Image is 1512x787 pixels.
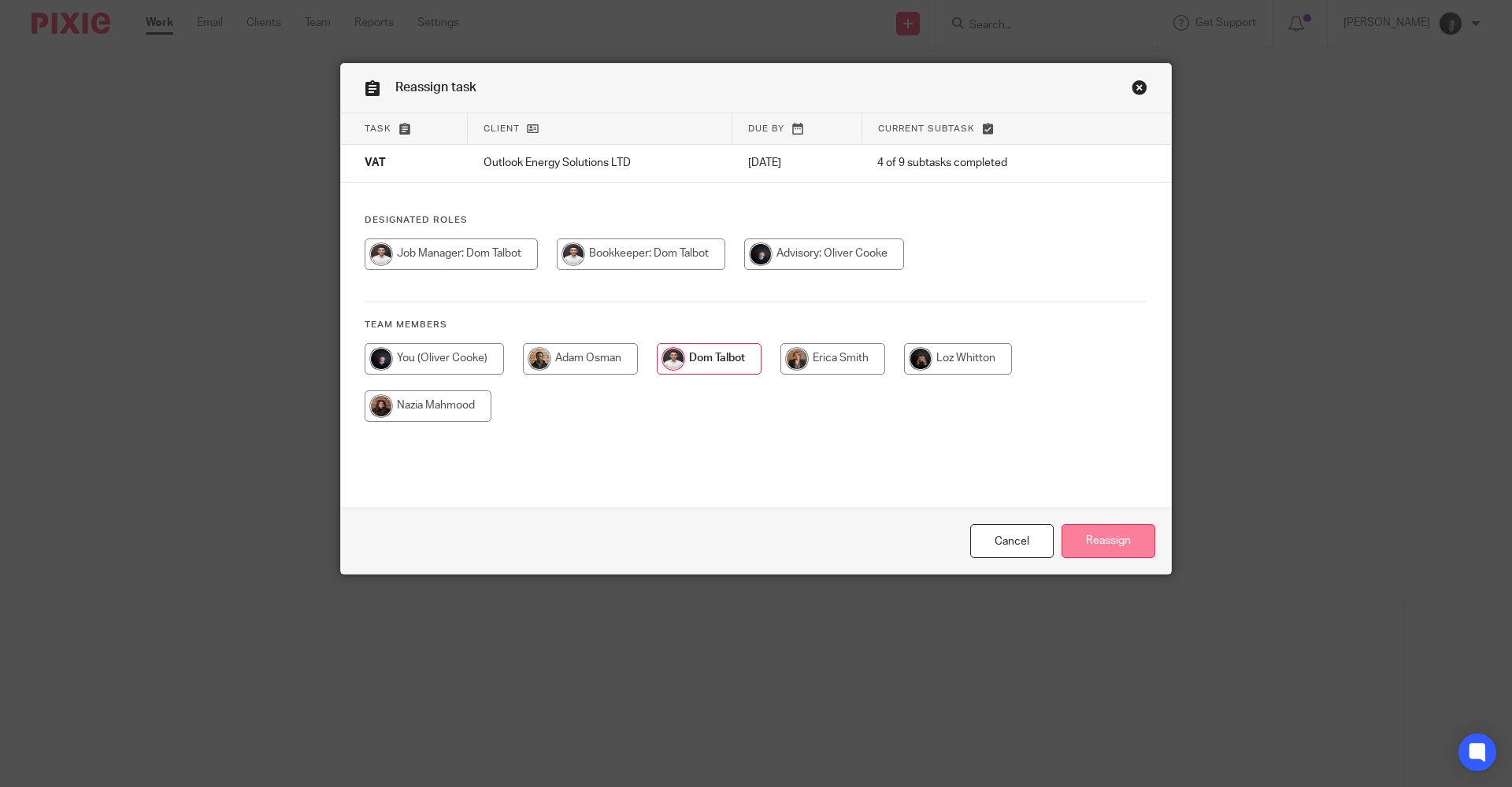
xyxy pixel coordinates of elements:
a: Close this dialog window [1132,79,1147,101]
h4: Team members [365,319,1147,331]
span: Client [484,124,520,133]
td: 4 of 9 subtasks completed [862,145,1101,183]
p: [DATE] [748,155,846,171]
span: VAT [365,158,386,169]
input: Reassign [1062,524,1155,558]
p: Outlook Energy Solutions LTD [484,155,717,171]
span: Current subtask [878,124,975,133]
span: Reassign task [395,81,476,94]
span: Task [365,124,391,133]
a: Close this dialog window [970,524,1054,558]
span: Due by [748,124,784,133]
h4: Designated Roles [365,214,1147,227]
